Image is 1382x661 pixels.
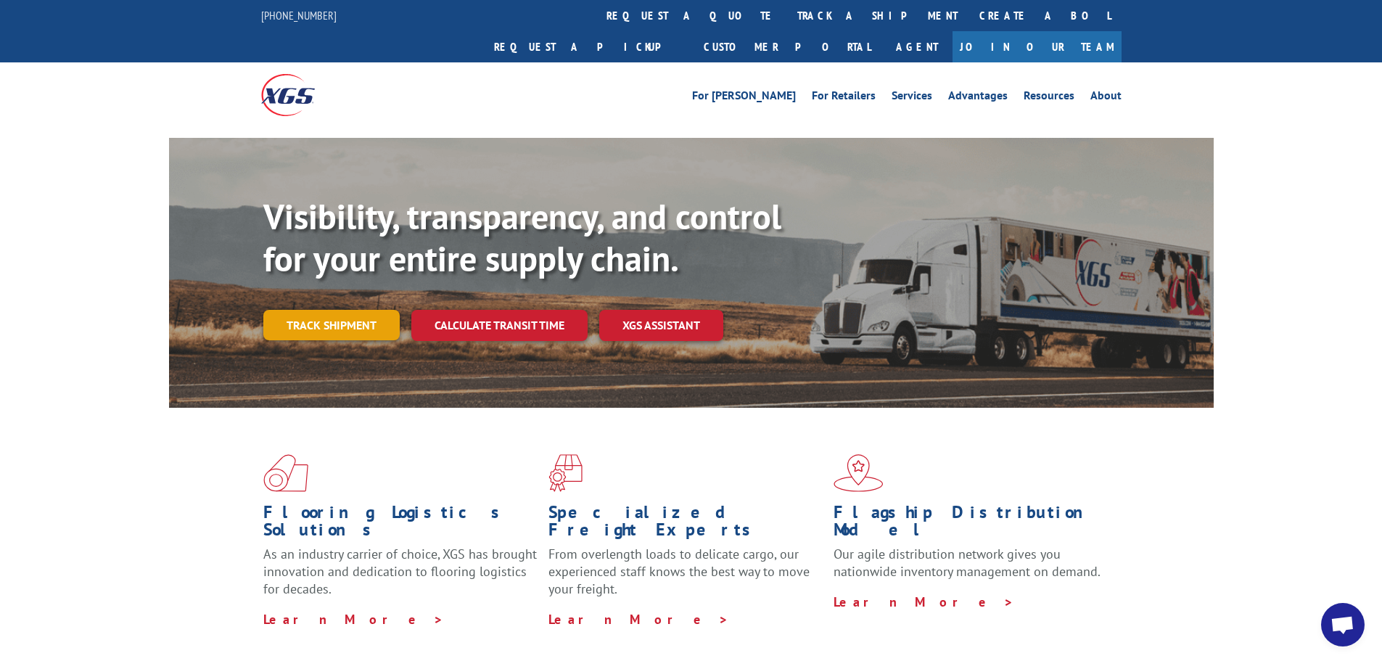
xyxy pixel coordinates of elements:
a: Advantages [948,90,1008,106]
img: xgs-icon-focused-on-flooring-red [548,454,583,492]
a: Resources [1024,90,1074,106]
a: For Retailers [812,90,876,106]
a: Learn More > [834,594,1014,610]
h1: Specialized Freight Experts [548,504,823,546]
h1: Flooring Logistics Solutions [263,504,538,546]
h1: Flagship Distribution Model [834,504,1108,546]
a: About [1090,90,1122,106]
a: Request a pickup [483,31,693,62]
span: Our agile distribution network gives you nationwide inventory management on demand. [834,546,1101,580]
a: For [PERSON_NAME] [692,90,796,106]
p: From overlength loads to delicate cargo, our experienced staff knows the best way to move your fr... [548,546,823,610]
span: As an industry carrier of choice, XGS has brought innovation and dedication to flooring logistics... [263,546,537,597]
a: XGS ASSISTANT [599,310,723,341]
a: Calculate transit time [411,310,588,341]
a: Customer Portal [693,31,881,62]
a: Agent [881,31,953,62]
b: Visibility, transparency, and control for your entire supply chain. [263,194,781,281]
a: Join Our Team [953,31,1122,62]
img: xgs-icon-total-supply-chain-intelligence-red [263,454,308,492]
a: Learn More > [263,611,444,628]
div: Open chat [1321,603,1365,646]
a: Track shipment [263,310,400,340]
a: Services [892,90,932,106]
img: xgs-icon-flagship-distribution-model-red [834,454,884,492]
a: [PHONE_NUMBER] [261,8,337,22]
a: Learn More > [548,611,729,628]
